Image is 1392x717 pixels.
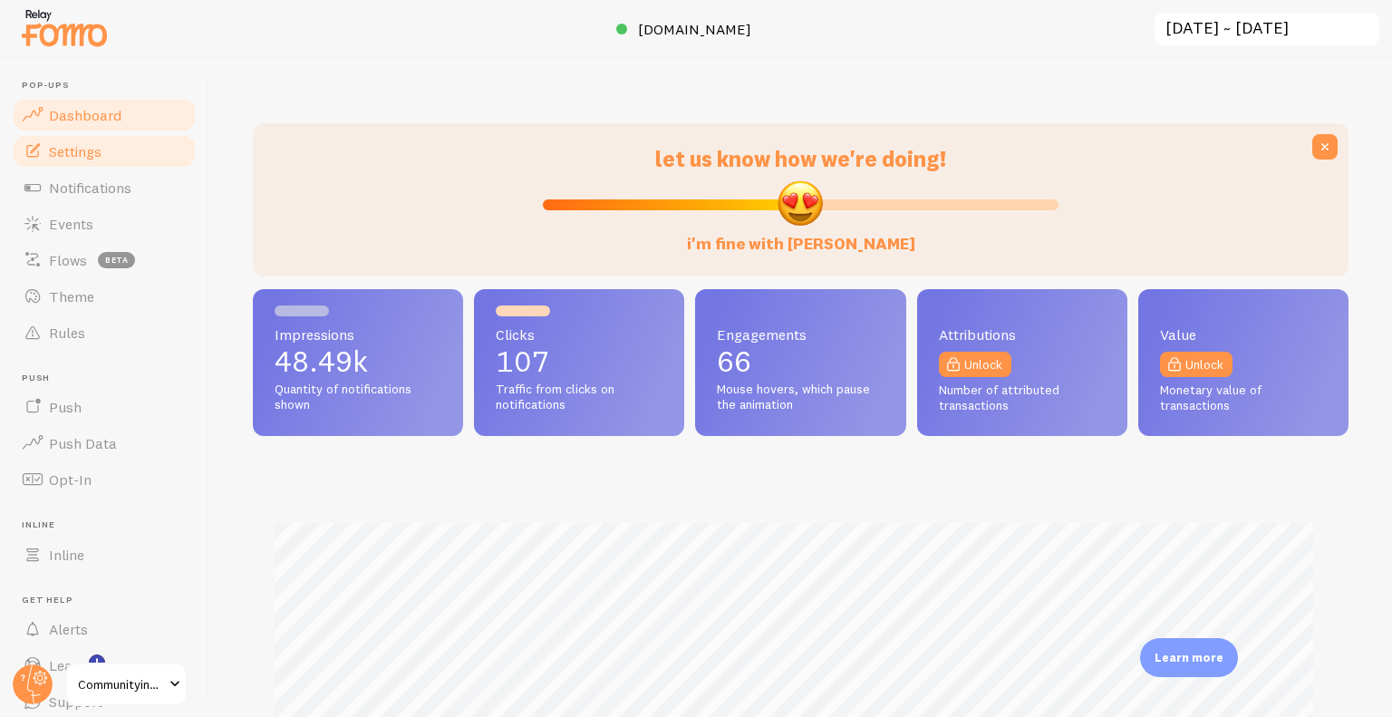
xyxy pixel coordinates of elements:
span: Events [49,215,93,233]
span: Flows [49,251,87,269]
span: Clicks [496,327,662,342]
span: Attributions [939,327,1106,342]
a: Theme [11,278,198,315]
span: Settings [49,142,101,160]
span: Inline [49,546,84,564]
span: Dashboard [49,106,121,124]
a: Communityinfluencer [65,663,188,706]
svg: <p>Watch New Feature Tutorials!</p> [89,654,105,671]
p: Learn more [1155,649,1223,666]
span: Rules [49,324,85,342]
span: Opt-In [49,470,92,489]
p: 107 [496,347,662,376]
label: i'm fine with [PERSON_NAME] [687,216,915,255]
a: Push Data [11,425,198,461]
a: Unlock [1160,352,1232,377]
span: Monetary value of transactions [1160,383,1327,414]
a: Alerts [11,611,198,647]
span: Pop-ups [22,80,198,92]
a: Learn [11,647,198,683]
span: Learn [49,656,86,674]
a: Flows beta [11,242,198,278]
span: Push [22,373,198,384]
span: Quantity of notifications shown [275,382,441,413]
span: beta [98,252,135,268]
a: Push [11,389,198,425]
span: let us know how we're doing! [655,145,946,172]
span: Push Data [49,434,117,452]
a: Settings [11,133,198,170]
img: fomo-relay-logo-orange.svg [19,5,110,51]
a: Notifications [11,170,198,206]
span: Alerts [49,620,88,638]
span: Communityinfluencer [78,673,164,695]
a: Dashboard [11,97,198,133]
a: Inline [11,537,198,573]
a: Rules [11,315,198,351]
span: Impressions [275,327,441,342]
p: 48.49k [275,347,441,376]
span: Number of attributed transactions [939,383,1106,414]
a: Unlock [939,352,1011,377]
span: Value [1160,327,1327,342]
div: Learn more [1140,638,1238,677]
span: Traffic from clicks on notifications [496,382,662,413]
img: emoji.png [776,179,825,228]
span: Push [49,398,82,416]
span: Mouse hovers, which pause the animation [717,382,884,413]
a: Opt-In [11,461,198,498]
span: Engagements [717,327,884,342]
span: Inline [22,519,198,531]
span: Notifications [49,179,131,197]
span: Theme [49,287,94,305]
a: Events [11,206,198,242]
span: Get Help [22,595,198,606]
p: 66 [717,347,884,376]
